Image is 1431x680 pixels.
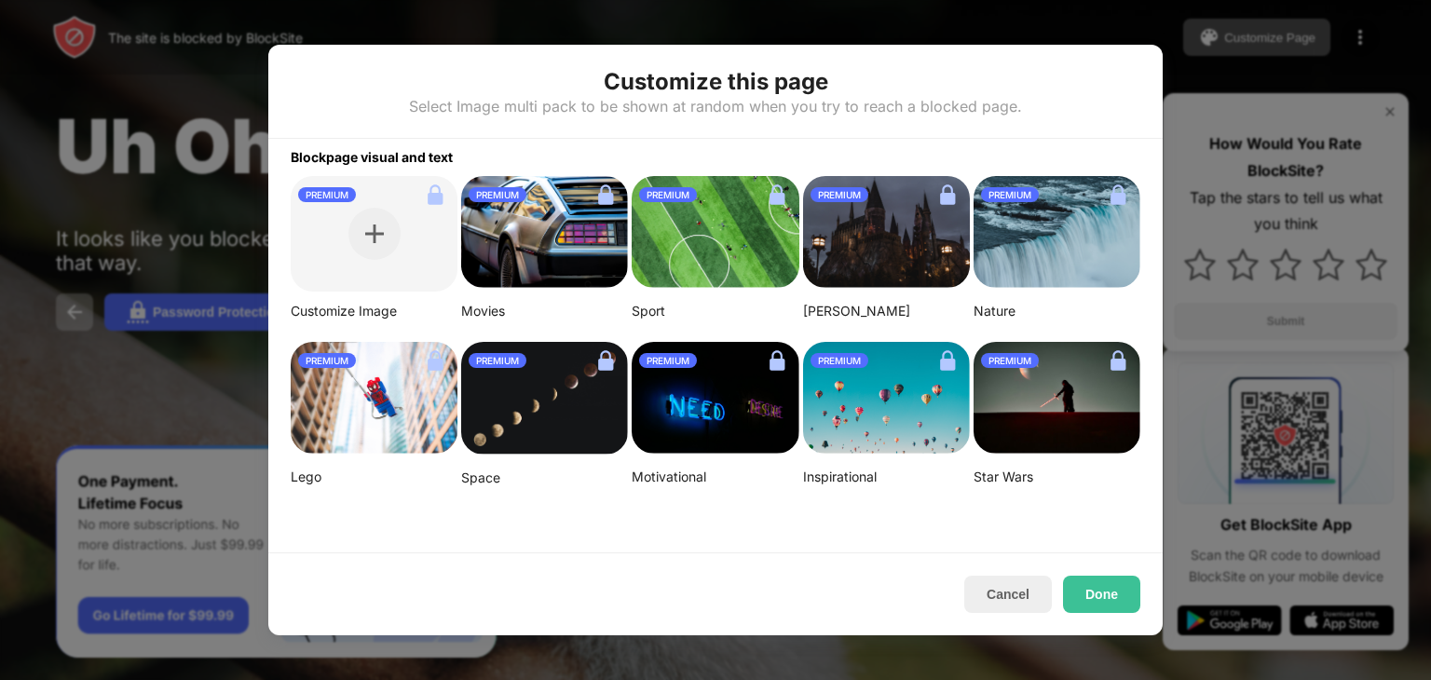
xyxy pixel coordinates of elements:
[1063,576,1140,613] button: Done
[632,303,798,320] div: Sport
[268,139,1163,165] div: Blockpage visual and text
[469,187,526,202] div: PREMIUM
[933,180,962,210] img: lock.svg
[420,346,450,375] img: lock.svg
[933,346,962,375] img: lock.svg
[291,469,457,485] div: Lego
[811,353,868,368] div: PREMIUM
[632,176,798,288] img: jeff-wang-p2y4T4bFws4-unsplash-small.png
[762,346,792,375] img: lock.svg
[461,342,628,455] img: linda-xu-KsomZsgjLSA-unsplash.png
[639,353,697,368] div: PREMIUM
[591,346,620,375] img: lock.svg
[365,224,384,243] img: plus.svg
[803,303,970,320] div: [PERSON_NAME]
[964,576,1052,613] button: Cancel
[981,353,1039,368] div: PREMIUM
[974,469,1140,485] div: Star Wars
[811,187,868,202] div: PREMIUM
[461,176,628,288] img: image-26.png
[632,342,798,454] img: alexis-fauvet-qfWf9Muwp-c-unsplash-small.png
[974,342,1140,454] img: image-22-small.png
[604,67,828,97] div: Customize this page
[803,469,970,485] div: Inspirational
[803,176,970,288] img: aditya-vyas-5qUJfO4NU4o-unsplash-small.png
[762,180,792,210] img: lock.svg
[461,303,628,320] div: Movies
[639,187,697,202] div: PREMIUM
[291,303,457,320] div: Customize Image
[409,97,1022,116] div: Select Image multi pack to be shown at random when you try to reach a blocked page.
[974,303,1140,320] div: Nature
[632,469,798,485] div: Motivational
[591,180,620,210] img: lock.svg
[981,187,1039,202] div: PREMIUM
[420,180,450,210] img: lock.svg
[803,342,970,454] img: ian-dooley-DuBNA1QMpPA-unsplash-small.png
[1103,180,1133,210] img: lock.svg
[974,176,1140,288] img: aditya-chinchure-LtHTe32r_nA-unsplash.png
[461,469,628,486] div: Space
[1103,346,1133,375] img: lock.svg
[298,187,356,202] div: PREMIUM
[291,342,457,454] img: mehdi-messrro-gIpJwuHVwt0-unsplash-small.png
[469,353,526,368] div: PREMIUM
[298,353,356,368] div: PREMIUM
